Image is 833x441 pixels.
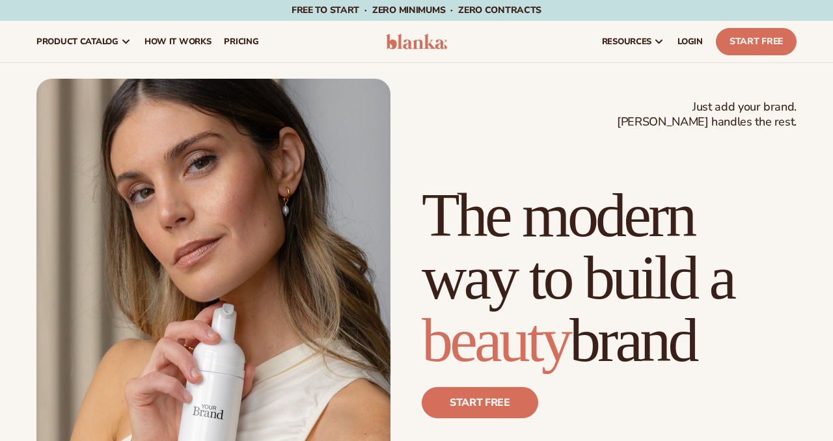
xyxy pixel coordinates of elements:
[217,21,265,62] a: pricing
[144,36,212,47] span: How It Works
[422,184,797,371] h1: The modern way to build a brand
[138,21,218,62] a: How It Works
[36,36,118,47] span: product catalog
[292,4,541,16] span: Free to start · ZERO minimums · ZERO contracts
[677,36,703,47] span: LOGIN
[602,36,651,47] span: resources
[422,305,569,375] span: beauty
[224,36,258,47] span: pricing
[30,21,138,62] a: product catalog
[671,21,709,62] a: LOGIN
[422,387,538,418] a: Start free
[617,100,797,130] span: Just add your brand. [PERSON_NAME] handles the rest.
[595,21,671,62] a: resources
[386,34,447,49] img: logo
[716,28,797,55] a: Start Free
